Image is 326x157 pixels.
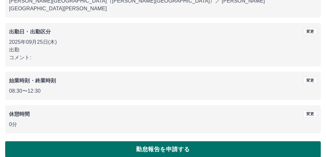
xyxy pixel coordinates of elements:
[9,54,317,61] p: コメント:
[9,46,317,54] p: 出勤
[9,111,30,117] b: 休憩時間
[9,78,56,83] b: 始業時刻・終業時刻
[303,77,317,84] button: 変更
[9,38,317,46] p: 2025年09月25日(木)
[9,29,51,34] b: 出勤日・出勤区分
[303,110,317,117] button: 変更
[9,121,317,128] p: 0分
[9,87,317,95] p: 08:30 〜 12:30
[303,28,317,35] button: 変更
